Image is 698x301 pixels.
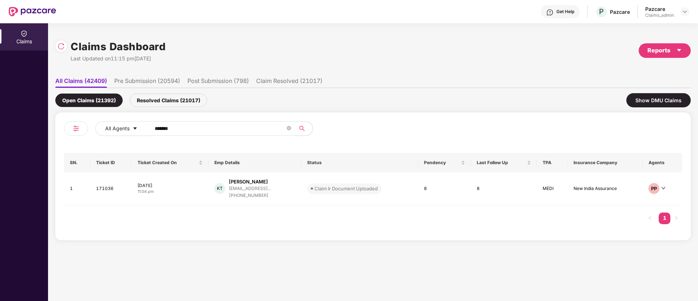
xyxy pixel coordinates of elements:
[599,7,604,16] span: P
[645,5,674,12] div: Pazcare
[556,9,574,15] div: Get Help
[138,160,197,166] span: Ticket Created On
[471,153,537,173] th: Last Follow Up
[9,7,56,16] img: New Pazcare Logo
[645,12,674,18] div: Claims_admin
[287,125,291,132] span: close-circle
[477,160,526,166] span: Last Follow Up
[424,160,460,166] span: Pendency
[546,9,554,16] img: svg+xml;base64,PHN2ZyBpZD0iSGVscC0zMngzMiIgeG1sbnM9Imh0dHA6Ly93d3cudzMub3JnLzIwMDAvc3ZnIiB3aWR0aD...
[661,186,666,190] span: down
[643,153,682,173] th: Agents
[287,126,291,130] span: close-circle
[610,8,630,15] div: Pazcare
[20,30,28,37] img: svg+xml;base64,PHN2ZyBpZD0iQ2xhaW0iIHhtbG5zPSJodHRwOi8vd3d3LnczLm9yZy8yMDAwL3N2ZyIgd2lkdGg9IjIwIi...
[649,183,659,194] div: PP
[418,153,471,173] th: Pendency
[682,9,688,15] img: svg+xml;base64,PHN2ZyBpZD0iRHJvcGRvd24tMzJ4MzIiIHhtbG5zPSJodHRwOi8vd3d3LnczLm9yZy8yMDAwL3N2ZyIgd2...
[132,153,209,173] th: Ticket Created On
